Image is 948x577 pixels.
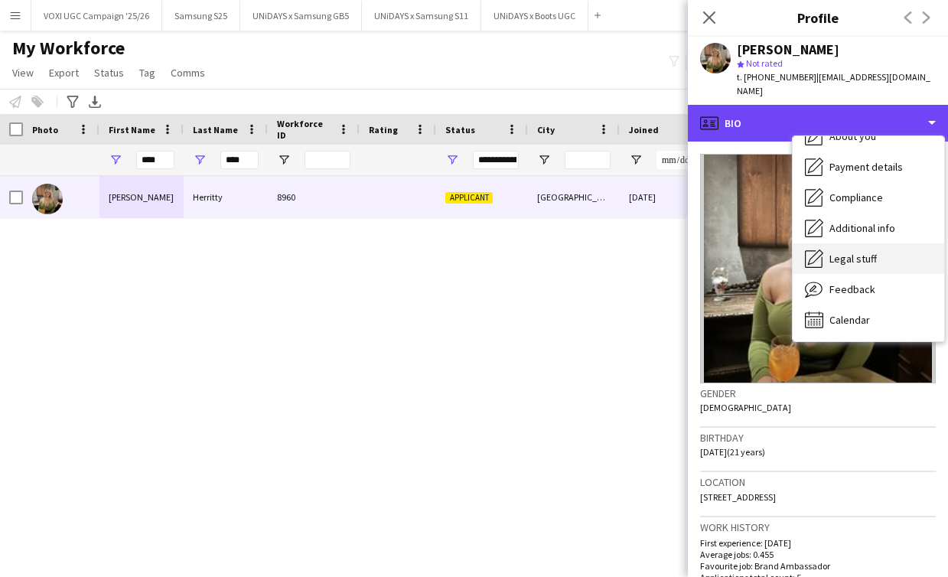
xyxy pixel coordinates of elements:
[700,491,776,503] span: [STREET_ADDRESS]
[629,124,659,135] span: Joined
[656,151,702,169] input: Joined Filter Input
[369,124,398,135] span: Rating
[305,151,350,169] input: Workforce ID Filter Input
[6,63,40,83] a: View
[700,402,791,413] span: [DEMOGRAPHIC_DATA]
[700,560,936,572] p: Favourite job: Brand Ambassador
[86,93,104,111] app-action-btn: Export XLSX
[829,191,883,204] span: Compliance
[277,153,291,167] button: Open Filter Menu
[109,124,155,135] span: First Name
[268,176,360,218] div: 8960
[193,124,238,135] span: Last Name
[12,66,34,80] span: View
[620,176,712,218] div: [DATE]
[829,313,870,327] span: Calendar
[537,153,551,167] button: Open Filter Menu
[171,66,205,80] span: Comms
[700,475,936,489] h3: Location
[184,176,268,218] div: Herritty
[829,129,876,143] span: About you
[629,153,643,167] button: Open Filter Menu
[362,1,481,31] button: UNiDAYS x Samsung S11
[32,124,58,135] span: Photo
[136,151,174,169] input: First Name Filter Input
[688,105,948,142] div: Bio
[793,274,944,305] div: Feedback
[277,118,332,141] span: Workforce ID
[165,63,211,83] a: Comms
[31,1,162,31] button: VOXI UGC Campaign '25/26
[700,154,936,383] img: Crew avatar or photo
[746,57,783,69] span: Not rated
[688,8,948,28] h3: Profile
[445,153,459,167] button: Open Filter Menu
[12,37,125,60] span: My Workforce
[700,446,765,458] span: [DATE] (21 years)
[793,182,944,213] div: Compliance
[99,176,184,218] div: [PERSON_NAME]
[700,537,936,549] p: First experience: [DATE]
[793,243,944,274] div: Legal stuff
[445,124,475,135] span: Status
[481,1,588,31] button: UNiDAYS x Boots UGC
[737,71,816,83] span: t. [PHONE_NUMBER]
[528,176,620,218] div: [GEOGRAPHIC_DATA]
[49,66,79,80] span: Export
[162,1,240,31] button: Samsung S25
[793,305,944,335] div: Calendar
[240,1,362,31] button: UNiDAYS x Samsung GB5
[43,63,85,83] a: Export
[88,63,130,83] a: Status
[700,431,936,445] h3: Birthday
[829,252,877,266] span: Legal stuff
[793,213,944,243] div: Additional info
[32,184,63,214] img: Emma Herritty
[700,386,936,400] h3: Gender
[829,221,895,235] span: Additional info
[133,63,161,83] a: Tag
[793,152,944,182] div: Payment details
[64,93,82,111] app-action-btn: Advanced filters
[220,151,259,169] input: Last Name Filter Input
[565,151,611,169] input: City Filter Input
[109,153,122,167] button: Open Filter Menu
[737,43,839,57] div: [PERSON_NAME]
[445,192,493,204] span: Applicant
[193,153,207,167] button: Open Filter Menu
[94,66,124,80] span: Status
[537,124,555,135] span: City
[829,160,903,174] span: Payment details
[793,121,944,152] div: About you
[139,66,155,80] span: Tag
[686,54,762,72] button: Everyone9,755
[737,71,930,96] span: | [EMAIL_ADDRESS][DOMAIN_NAME]
[829,282,875,296] span: Feedback
[700,549,936,560] p: Average jobs: 0.455
[700,520,936,534] h3: Work history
